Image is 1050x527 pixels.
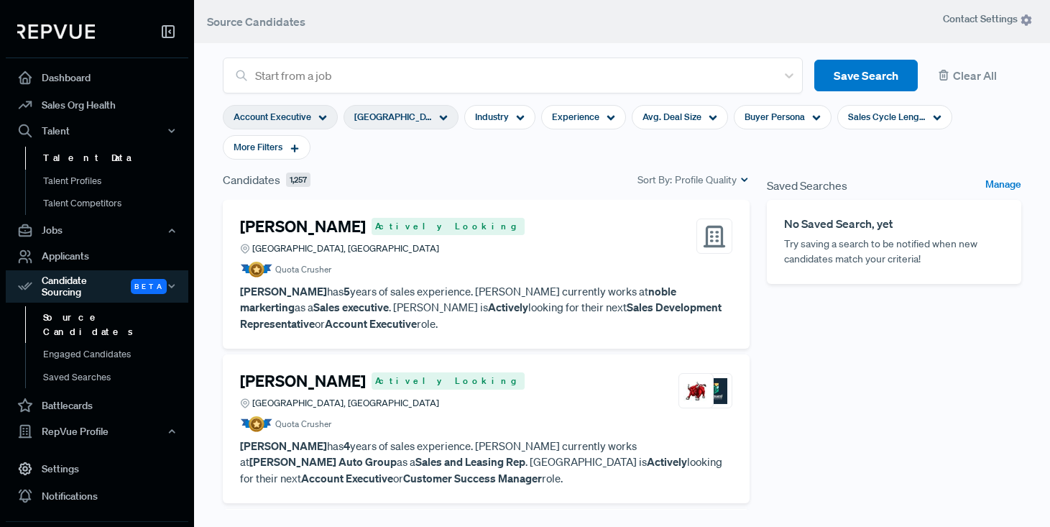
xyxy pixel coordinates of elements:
[701,378,727,404] img: Leafguard Brand Gutters
[240,284,327,298] strong: [PERSON_NAME]
[223,171,280,188] span: Candidates
[683,378,709,404] img: El Toro IP Targeting
[643,110,701,124] span: Avg. Deal Size
[286,173,310,188] span: 1,257
[207,14,305,29] span: Source Candidates
[6,419,188,444] button: RepVue Profile
[344,284,350,298] strong: 5
[25,366,208,389] a: Saved Searches
[25,343,208,366] a: Engaged Candidates
[240,438,732,487] p: has years of sales experience. [PERSON_NAME] currently works at as a . [GEOGRAPHIC_DATA] is looki...
[6,243,188,270] a: Applicants
[372,218,525,235] span: Actively Looking
[131,279,167,294] span: Beta
[814,60,918,92] button: Save Search
[313,300,389,314] strong: Sales executive
[240,217,366,236] h4: [PERSON_NAME]
[784,237,1004,267] p: Try saving a search to be notified when new candidates match your criteria!
[354,110,432,124] span: [GEOGRAPHIC_DATA], [GEOGRAPHIC_DATA]
[6,482,188,510] a: Notifications
[25,147,208,170] a: Talent Data
[6,270,188,303] div: Candidate Sourcing
[240,439,327,453] strong: [PERSON_NAME]
[929,60,1021,92] button: Clear All
[240,416,272,432] img: Quota Badge
[784,217,1004,231] h6: No Saved Search, yet
[275,418,331,431] span: Quota Crusher
[475,110,509,124] span: Industry
[745,110,805,124] span: Buyer Persona
[234,140,282,154] span: More Filters
[17,24,95,39] img: RepVue
[6,119,188,143] button: Talent
[240,300,722,331] strong: Sales Development Representative
[372,372,525,390] span: Actively Looking
[6,270,188,303] button: Candidate Sourcing Beta
[252,242,439,255] span: [GEOGRAPHIC_DATA], [GEOGRAPHIC_DATA]
[25,170,208,193] a: Talent Profiles
[6,91,188,119] a: Sales Org Health
[249,454,397,469] strong: [PERSON_NAME] Auto Group
[325,316,417,331] strong: Account Executive
[6,455,188,482] a: Settings
[6,64,188,91] a: Dashboard
[240,283,732,332] p: has years of sales experience. [PERSON_NAME] currently works at as a . [PERSON_NAME] is looking f...
[6,219,188,243] button: Jobs
[552,110,599,124] span: Experience
[415,454,525,469] strong: Sales and Leasing Rep
[647,454,687,469] strong: Actively
[943,12,1033,27] span: Contact Settings
[637,173,750,188] div: Sort By:
[25,192,208,215] a: Talent Competitors
[252,396,439,410] span: [GEOGRAPHIC_DATA], [GEOGRAPHIC_DATA]
[275,263,331,276] span: Quota Crusher
[344,439,350,453] strong: 4
[848,110,926,124] span: Sales Cycle Length
[25,306,208,343] a: Source Candidates
[488,300,528,314] strong: Actively
[240,262,272,278] img: Quota Badge
[675,173,737,188] span: Profile Quality
[985,177,1021,194] a: Manage
[403,471,542,485] strong: Customer Success Manager
[234,110,311,124] span: Account Executive
[6,392,188,419] a: Battlecards
[240,372,366,390] h4: [PERSON_NAME]
[301,471,393,485] strong: Account Executive
[767,177,847,194] span: Saved Searches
